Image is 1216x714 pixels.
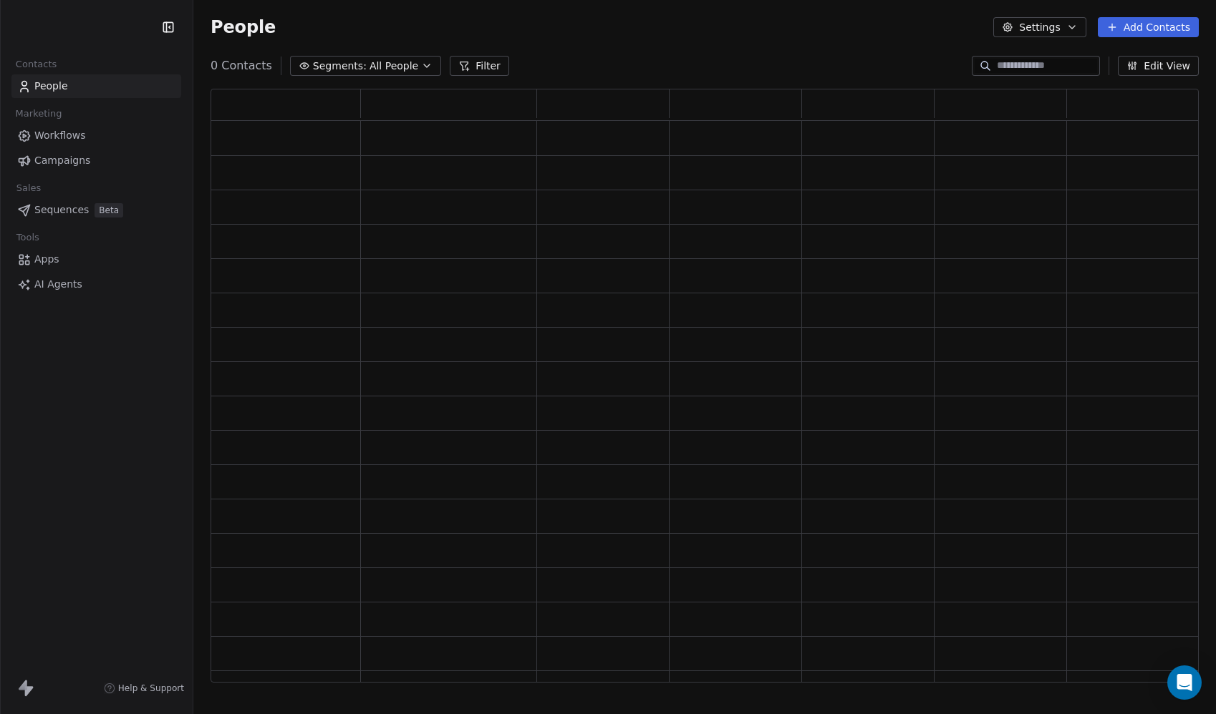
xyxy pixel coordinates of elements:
span: All People [370,59,418,74]
a: People [11,74,181,98]
button: Add Contacts [1098,17,1199,37]
span: Campaigns [34,153,90,168]
button: Filter [450,56,509,76]
span: Beta [95,203,123,217]
span: Segments: [313,59,367,74]
a: AI Agents [11,273,181,296]
span: Sequences [34,202,89,217]
button: Settings [993,17,1086,37]
span: Marketing [9,103,68,124]
span: Contacts [9,54,63,75]
span: 0 Contacts [211,57,272,74]
div: Open Intercom Messenger [1167,665,1202,700]
span: People [211,16,276,38]
span: Apps [34,252,59,267]
span: People [34,79,68,94]
a: Campaigns [11,149,181,172]
button: Edit View [1118,56,1199,76]
a: Apps [11,248,181,271]
span: Sales [10,177,47,199]
span: Help & Support [118,683,184,694]
a: SequencesBeta [11,198,181,222]
span: AI Agents [34,277,82,292]
a: Workflows [11,124,181,147]
span: Tools [10,227,45,248]
a: Help & Support [104,683,184,694]
span: Workflows [34,128,86,143]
